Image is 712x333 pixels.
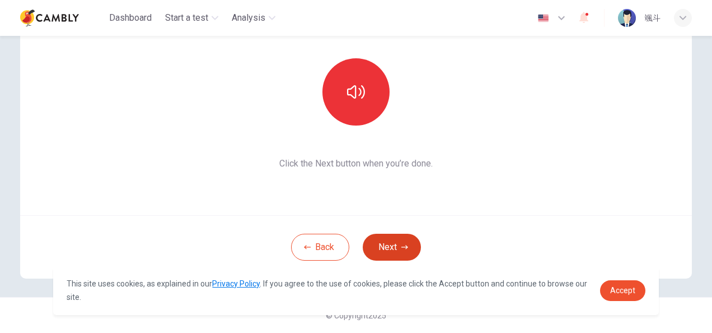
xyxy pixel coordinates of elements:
span: Dashboard [109,11,152,25]
a: Privacy Policy [212,279,260,288]
button: Next [363,234,421,261]
img: Cambly logo [20,7,79,29]
img: en [536,14,550,22]
div: cookieconsent [53,266,658,315]
a: dismiss cookie message [600,280,645,301]
button: Start a test [161,8,223,28]
button: Dashboard [105,8,156,28]
div: 颯斗 [645,11,661,25]
span: Analysis [232,11,265,25]
span: Click the Next button when you’re done. [247,157,466,170]
a: Cambly logo [20,7,105,29]
button: Back [291,234,349,261]
span: Accept [610,286,635,295]
span: Start a test [165,11,208,25]
img: Profile picture [618,9,636,27]
span: This site uses cookies, as explained in our . If you agree to the use of cookies, please click th... [67,279,587,302]
span: © Copyright 2025 [326,311,386,320]
button: Analysis [227,8,280,28]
